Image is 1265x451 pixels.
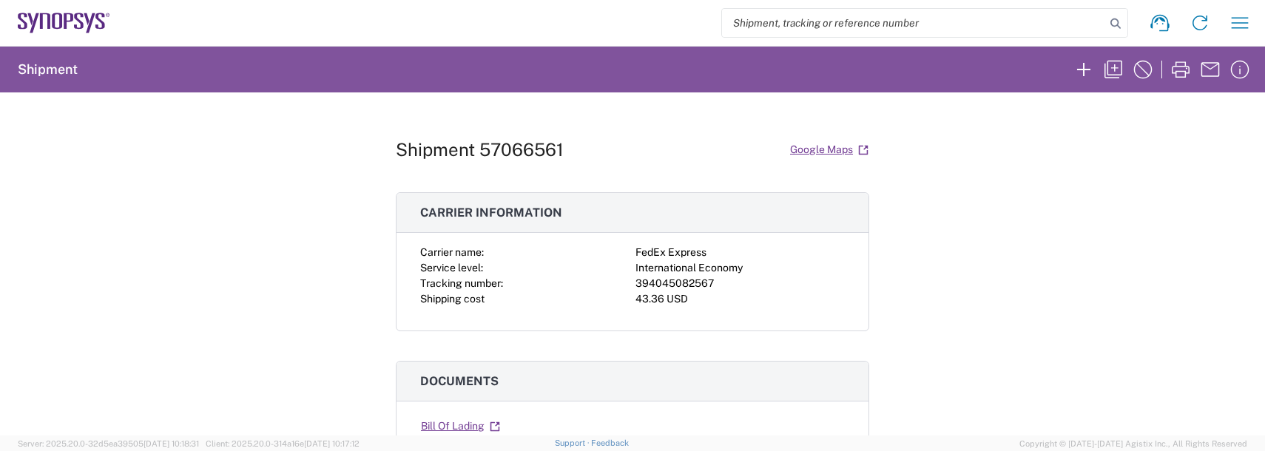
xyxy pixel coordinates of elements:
a: Support [555,438,592,447]
div: 394045082567 [635,276,845,291]
h1: Shipment 57066561 [396,139,564,160]
span: Carrier information [420,206,562,220]
span: Client: 2025.20.0-314a16e [206,439,360,448]
div: 43.36 USD [635,291,845,307]
span: Shipping cost [420,293,485,305]
a: Feedback [591,438,629,447]
span: Carrier name: [420,246,484,258]
span: Server: 2025.20.0-32d5ea39505 [18,439,199,448]
span: Documents [420,374,499,388]
span: Copyright © [DATE]-[DATE] Agistix Inc., All Rights Reserved [1019,437,1247,450]
span: Tracking number: [420,277,503,289]
div: FedEx Express [635,245,845,260]
h2: Shipment [18,61,78,78]
a: Google Maps [789,137,869,163]
a: Bill Of Lading [420,413,501,439]
span: [DATE] 10:18:31 [144,439,199,448]
span: [DATE] 10:17:12 [304,439,360,448]
div: International Economy [635,260,845,276]
span: Service level: [420,262,483,274]
input: Shipment, tracking or reference number [722,9,1105,37]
